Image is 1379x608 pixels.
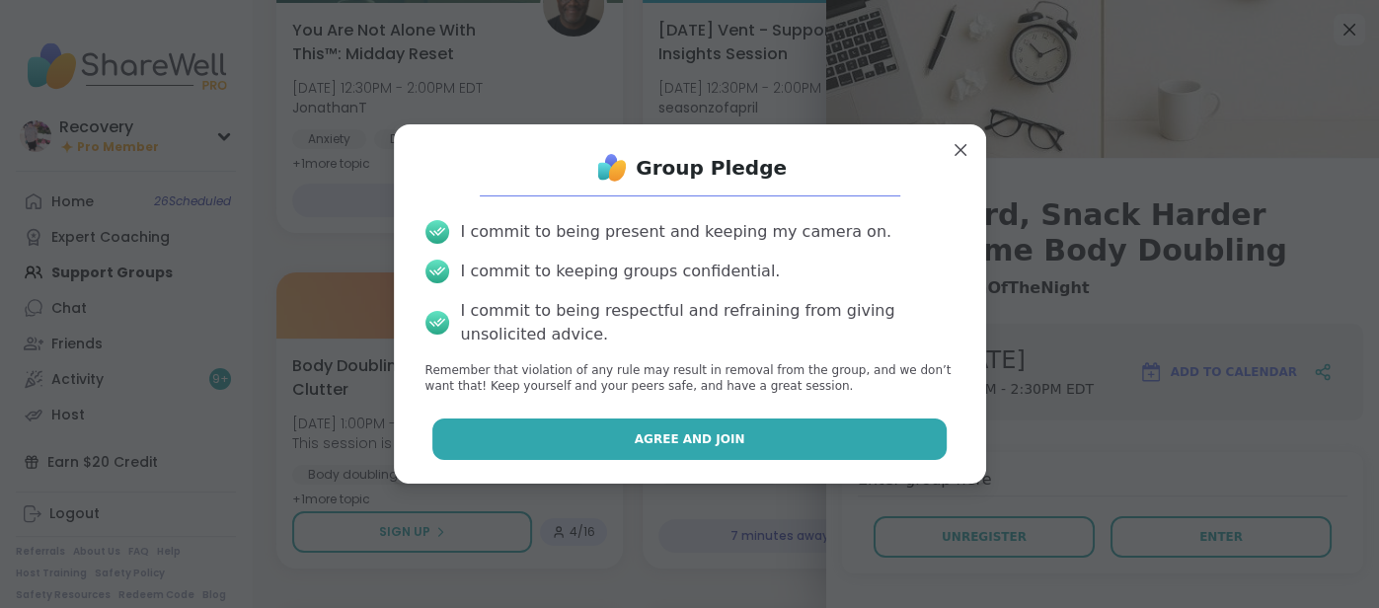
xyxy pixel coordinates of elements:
[592,148,632,188] img: ShareWell Logo
[461,220,891,244] div: I commit to being present and keeping my camera on.
[461,299,955,346] div: I commit to being respectful and refraining from giving unsolicited advice.
[425,362,955,396] p: Remember that violation of any rule may result in removal from the group, and we don’t want that!...
[461,260,781,283] div: I commit to keeping groups confidential.
[636,154,787,182] h1: Group Pledge
[635,430,745,448] span: Agree and Join
[432,418,947,460] button: Agree and Join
